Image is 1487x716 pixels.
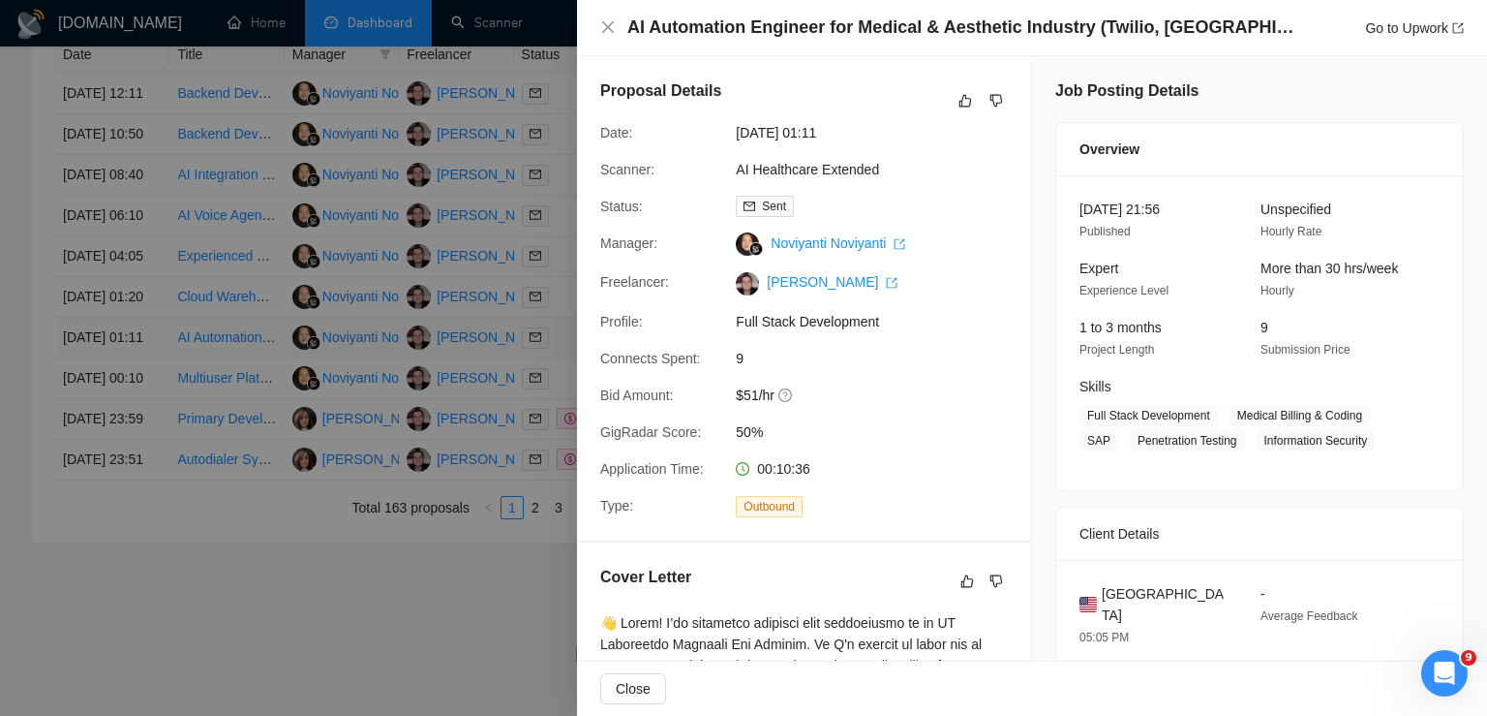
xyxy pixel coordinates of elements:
span: [DATE] 01:11 [736,122,1026,143]
span: Project Length [1079,343,1154,357]
span: Full Stack Development [1079,405,1218,426]
span: Profile: [600,314,643,329]
span: $51/hr [736,385,1026,406]
a: AI Healthcare Extended [736,162,879,177]
button: like [956,570,979,593]
span: 9 [1461,650,1476,666]
span: like [958,93,972,109]
span: mail [743,201,755,212]
span: like [960,574,974,589]
span: Hourly [1260,284,1294,297]
iframe: Intercom live chat [1421,650,1468,697]
span: 9 [1260,320,1268,335]
span: Date: [600,125,632,140]
span: export [886,277,897,289]
span: Sent [762,200,786,213]
span: 1 to 3 months [1079,320,1162,335]
button: Close [600,673,666,704]
span: Application Time: [600,461,704,477]
span: Skills [1079,379,1111,394]
span: question-circle [778,388,794,403]
span: clock-circle [736,462,749,476]
span: Submission Price [1260,343,1350,357]
span: [DATE] 21:56 [1079,202,1160,217]
a: Noviyanti Noviyanti export [771,235,905,251]
span: GigRadar Score: [600,424,701,440]
span: Full Stack Development [736,311,1026,332]
span: Freelancer: [600,274,669,290]
span: Published [1079,225,1131,238]
span: Average Feedback [1260,609,1358,623]
h5: Job Posting Details [1055,79,1199,103]
span: Hourly Rate [1260,225,1321,238]
span: export [894,238,905,250]
span: Unspecified [1260,202,1331,217]
span: export [1452,22,1464,34]
span: [GEOGRAPHIC_DATA] [1102,583,1229,626]
button: dislike [985,570,1008,593]
span: Manager: [600,235,657,251]
span: close [600,19,616,35]
span: Status: [600,199,643,214]
span: Overview [1079,139,1139,160]
span: Bid Amount: [600,388,674,403]
span: Scanner: [600,162,654,177]
span: 05:05 PM [1079,631,1129,644]
span: 50% [736,421,1026,443]
span: - [1260,586,1265,602]
button: like [954,89,977,112]
button: Close [600,19,616,36]
span: SAP [1079,430,1118,451]
span: Penetration Testing [1130,430,1245,451]
img: c1bYBLFISfW-KFu5YnXsqDxdnhJyhFG7WZWQjmw4vq0-YF4TwjoJdqRJKIWeWIjxa9 [736,272,759,296]
h5: Proposal Details [600,79,721,103]
div: Client Details [1079,508,1440,560]
span: More than 30 hrs/week [1260,261,1398,276]
span: Close [616,678,651,700]
h4: AI Automation Engineer for Medical & Aesthetic Industry (Twilio, [GEOGRAPHIC_DATA], n8n, FastAPI) [627,16,1295,40]
span: Expert [1079,261,1118,276]
a: [PERSON_NAME] export [767,274,897,290]
span: Information Security [1257,430,1376,451]
span: dislike [989,93,1003,109]
button: dislike [985,89,1008,112]
span: dislike [989,574,1003,589]
span: 9 [736,348,1026,369]
span: Connects Spent: [600,351,701,366]
a: Go to Upworkexport [1365,20,1464,36]
span: Outbound [736,496,803,517]
span: Medical Billing & Coding [1229,405,1370,426]
h5: Cover Letter [600,566,691,589]
span: 00:10:36 [757,461,810,477]
img: 🇺🇸 [1079,594,1097,615]
img: gigradar-bm.png [749,242,763,256]
span: Type: [600,498,633,514]
span: Experience Level [1079,284,1168,297]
